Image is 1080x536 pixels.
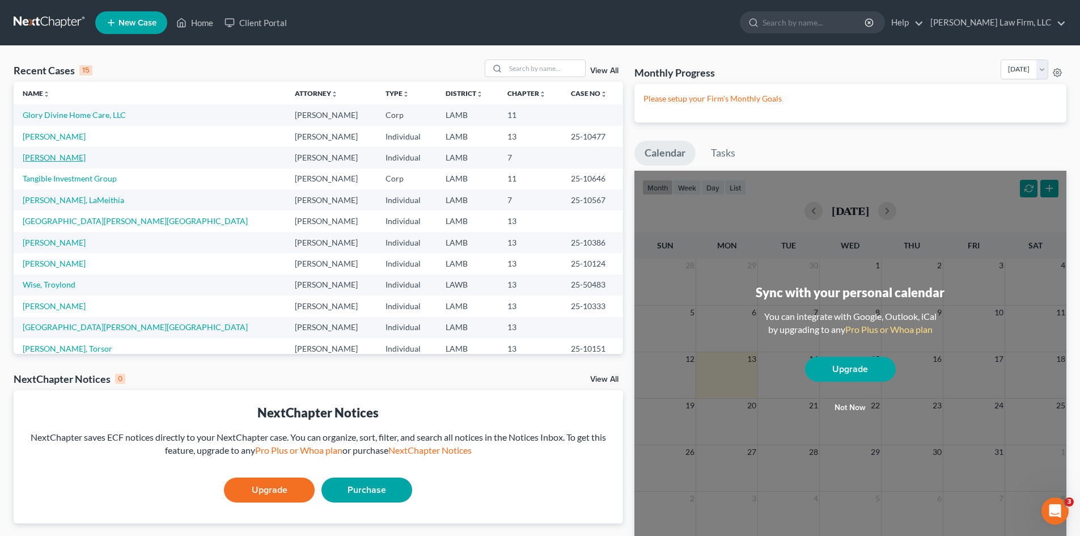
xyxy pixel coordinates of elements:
[498,104,562,125] td: 11
[23,216,248,226] a: [GEOGRAPHIC_DATA][PERSON_NAME][GEOGRAPHIC_DATA]
[14,372,125,386] div: NextChapter Notices
[321,478,412,503] a: Purchase
[925,12,1066,33] a: [PERSON_NAME] Law Firm, LLC
[376,338,436,359] td: Individual
[118,19,156,27] span: New Case
[23,322,248,332] a: [GEOGRAPHIC_DATA][PERSON_NAME][GEOGRAPHIC_DATA]
[14,64,92,77] div: Recent Cases
[224,478,315,503] a: Upgrade
[286,232,376,253] td: [PERSON_NAME]
[386,89,409,98] a: Typeunfold_more
[23,238,86,247] a: [PERSON_NAME]
[376,210,436,231] td: Individual
[79,65,92,75] div: 15
[286,126,376,147] td: [PERSON_NAME]
[286,296,376,316] td: [PERSON_NAME]
[562,232,623,253] td: 25-10386
[286,147,376,168] td: [PERSON_NAME]
[437,253,499,274] td: LAMB
[701,141,746,166] a: Tasks
[23,153,86,162] a: [PERSON_NAME]
[388,445,472,455] a: NextChapter Notices
[805,357,896,382] a: Upgrade
[286,168,376,189] td: [PERSON_NAME]
[171,12,219,33] a: Home
[376,232,436,253] td: Individual
[23,301,86,311] a: [PERSON_NAME]
[23,89,50,98] a: Nameunfold_more
[376,126,436,147] td: Individual
[255,445,342,455] a: Pro Plus or Whoa plan
[437,168,499,189] td: LAMB
[376,189,436,210] td: Individual
[437,296,499,316] td: LAMB
[498,317,562,338] td: 13
[562,275,623,296] td: 25-50483
[376,168,436,189] td: Corp
[498,168,562,189] td: 11
[539,91,546,98] i: unfold_more
[571,89,607,98] a: Case Nounfold_more
[115,374,125,384] div: 0
[23,132,86,141] a: [PERSON_NAME]
[376,317,436,338] td: Individual
[590,67,619,75] a: View All
[600,91,607,98] i: unfold_more
[286,104,376,125] td: [PERSON_NAME]
[562,253,623,274] td: 25-10124
[437,189,499,210] td: LAMB
[286,189,376,210] td: [PERSON_NAME]
[376,253,436,274] td: Individual
[286,338,376,359] td: [PERSON_NAME]
[845,324,933,335] a: Pro Plus or Whoa plan
[376,296,436,316] td: Individual
[562,338,623,359] td: 25-10151
[23,259,86,268] a: [PERSON_NAME]
[437,232,499,253] td: LAMB
[23,174,117,183] a: Tangible Investment Group
[634,141,696,166] a: Calendar
[498,126,562,147] td: 13
[331,91,338,98] i: unfold_more
[562,168,623,189] td: 25-10646
[286,275,376,296] td: [PERSON_NAME]
[886,12,924,33] a: Help
[403,91,409,98] i: unfold_more
[756,284,945,301] div: Sync with your personal calendar
[763,12,866,33] input: Search by name...
[437,147,499,168] td: LAMB
[507,89,546,98] a: Chapterunfold_more
[437,126,499,147] td: LAMB
[562,296,623,316] td: 25-10333
[498,189,562,210] td: 7
[446,89,483,98] a: Districtunfold_more
[805,396,896,419] button: Not now
[506,60,585,77] input: Search by name...
[498,147,562,168] td: 7
[437,338,499,359] td: LAMB
[562,126,623,147] td: 25-10477
[634,66,715,79] h3: Monthly Progress
[498,253,562,274] td: 13
[437,275,499,296] td: LAWB
[23,404,614,421] div: NextChapter Notices
[760,310,941,336] div: You can integrate with Google, Outlook, iCal by upgrading to any
[643,93,1057,104] p: Please setup your Firm's Monthly Goals
[23,280,75,289] a: Wise, Troylond
[286,210,376,231] td: [PERSON_NAME]
[43,91,50,98] i: unfold_more
[498,338,562,359] td: 13
[23,110,126,120] a: Glory Divine Home Care, LLC
[437,210,499,231] td: LAMB
[286,253,376,274] td: [PERSON_NAME]
[590,375,619,383] a: View All
[23,195,124,205] a: [PERSON_NAME], LaMeithia
[23,344,112,353] a: [PERSON_NAME], Torsor
[498,210,562,231] td: 13
[23,431,614,457] div: NextChapter saves ECF notices directly to your NextChapter case. You can organize, sort, filter, ...
[1041,497,1069,525] iframe: Intercom live chat
[498,275,562,296] td: 13
[286,317,376,338] td: [PERSON_NAME]
[476,91,483,98] i: unfold_more
[376,275,436,296] td: Individual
